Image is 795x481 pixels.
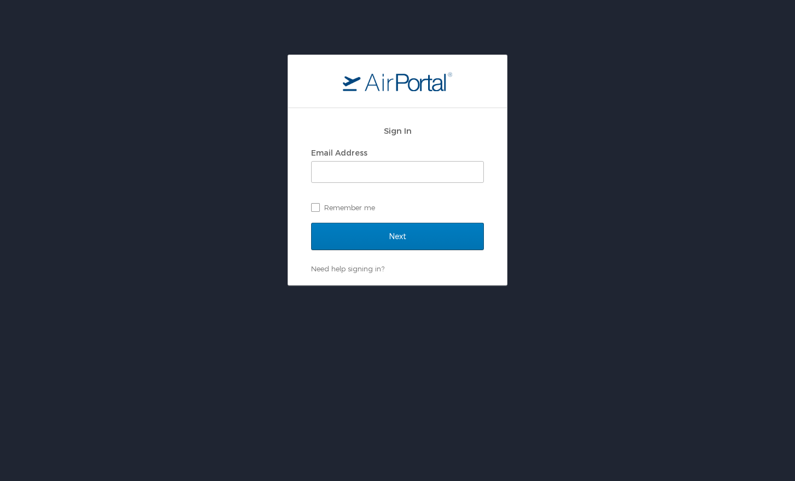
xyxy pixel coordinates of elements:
[343,72,452,91] img: logo
[311,124,484,137] h2: Sign In
[311,223,484,250] input: Next
[311,148,367,157] label: Email Address
[311,264,384,273] a: Need help signing in?
[311,199,484,216] label: Remember me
